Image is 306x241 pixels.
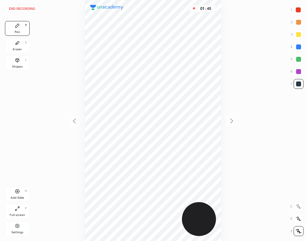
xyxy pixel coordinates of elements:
div: 01 : 45 [198,6,213,11]
div: Eraser [13,48,22,51]
button: End recording [5,5,39,12]
div: Pen [15,31,20,34]
div: 3 [291,30,304,39]
img: logo.38c385cc.svg [90,5,123,10]
div: L [25,58,27,61]
div: C [290,202,304,211]
div: 2 [291,17,304,27]
div: Z [291,226,304,236]
div: E [25,41,27,44]
div: 7 [291,79,304,89]
div: X [290,214,304,224]
div: H [25,189,27,193]
div: P [25,24,27,27]
div: 1 [291,5,303,15]
div: Shapes [12,65,23,68]
div: Settings [11,231,23,234]
div: 4 [291,42,304,52]
div: F [25,207,27,210]
div: Full screen [10,214,25,217]
div: 5 [291,54,304,64]
div: Add Slide [11,196,24,199]
div: 6 [291,67,304,77]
